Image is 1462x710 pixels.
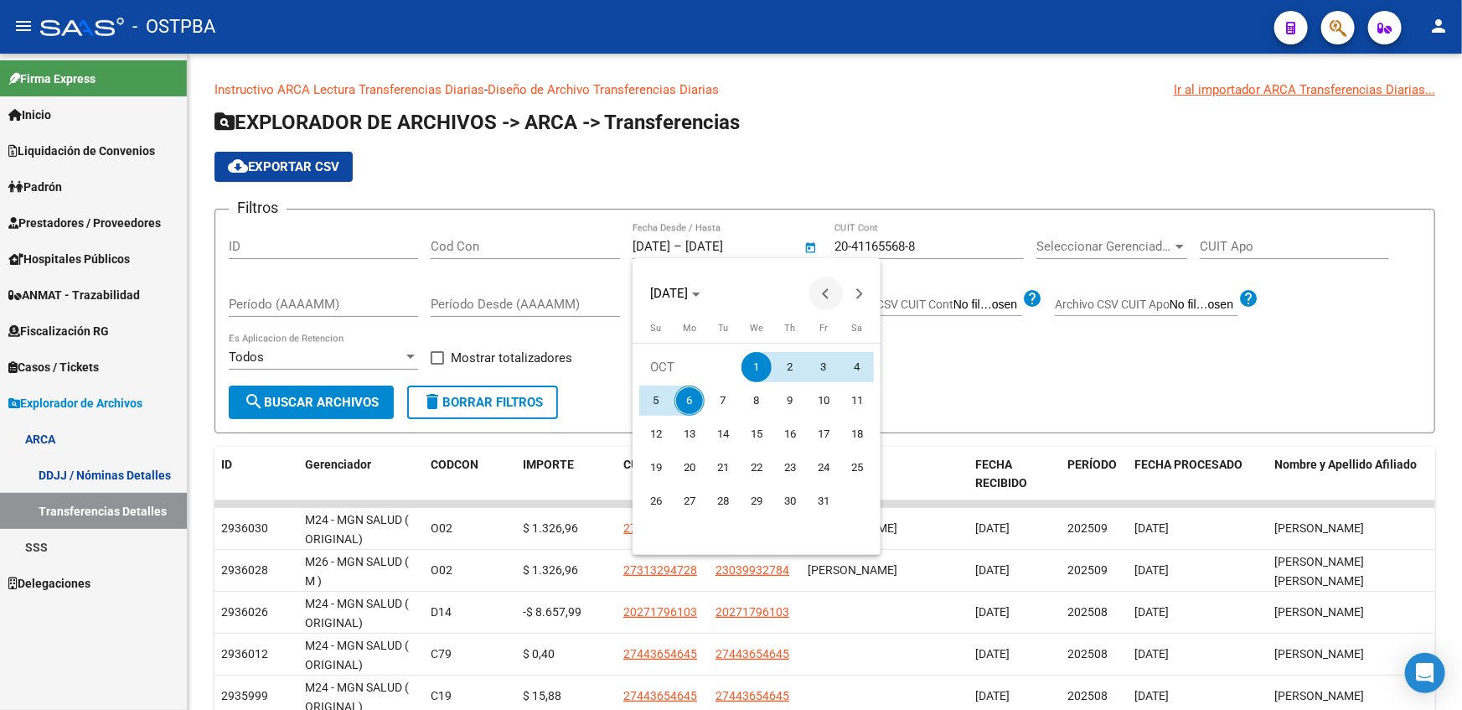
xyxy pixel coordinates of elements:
button: October 9, 2025 [773,384,807,417]
button: October 25, 2025 [840,451,874,485]
span: 12 [641,419,671,449]
button: October 6, 2025 [673,384,706,417]
button: October 11, 2025 [840,384,874,417]
span: 8 [741,386,772,416]
button: October 31, 2025 [807,485,840,518]
span: Tu [718,323,728,334]
button: October 16, 2025 [773,417,807,451]
span: 6 [674,386,705,416]
button: October 8, 2025 [740,384,773,417]
td: OCT [639,350,740,384]
span: 11 [842,386,872,416]
span: 31 [808,486,839,516]
span: 14 [708,419,738,449]
button: October 14, 2025 [706,417,740,451]
span: [DATE] [650,286,688,301]
span: 27 [674,486,705,516]
span: 23 [775,453,805,483]
button: October 4, 2025 [840,350,874,384]
span: Mo [683,323,696,334]
span: 13 [674,419,705,449]
button: October 5, 2025 [639,384,673,417]
button: October 30, 2025 [773,485,807,518]
span: 15 [741,419,772,449]
button: Previous month [809,277,843,310]
button: October 10, 2025 [807,384,840,417]
button: October 12, 2025 [639,417,673,451]
button: October 20, 2025 [673,451,706,485]
span: 20 [674,453,705,483]
button: October 29, 2025 [740,485,773,518]
span: 21 [708,453,738,483]
button: October 7, 2025 [706,384,740,417]
button: October 28, 2025 [706,485,740,518]
span: 22 [741,453,772,483]
span: 29 [741,486,772,516]
span: 19 [641,453,671,483]
button: October 13, 2025 [673,417,706,451]
button: October 24, 2025 [807,451,840,485]
span: 28 [708,486,738,516]
span: 3 [808,352,839,382]
span: We [750,323,763,334]
span: 25 [842,453,872,483]
span: 16 [775,419,805,449]
button: October 23, 2025 [773,451,807,485]
span: Fr [819,323,828,334]
span: Su [650,323,661,334]
span: Sa [851,323,862,334]
span: 4 [842,352,872,382]
button: October 18, 2025 [840,417,874,451]
button: October 26, 2025 [639,485,673,518]
button: October 1, 2025 [740,350,773,384]
div: Open Intercom Messenger [1405,653,1445,693]
button: October 27, 2025 [673,485,706,518]
span: 9 [775,386,805,416]
span: 2 [775,352,805,382]
button: Next month [843,277,876,310]
span: 30 [775,486,805,516]
button: October 3, 2025 [807,350,840,384]
span: 17 [808,419,839,449]
button: October 22, 2025 [740,451,773,485]
button: October 19, 2025 [639,451,673,485]
button: October 15, 2025 [740,417,773,451]
span: 5 [641,386,671,416]
span: Th [784,323,795,334]
span: 18 [842,419,872,449]
button: October 17, 2025 [807,417,840,451]
span: 7 [708,386,738,416]
button: October 21, 2025 [706,451,740,485]
span: 10 [808,386,839,416]
button: Choose month and year [643,278,707,308]
button: October 2, 2025 [773,350,807,384]
span: 24 [808,453,839,483]
span: 1 [741,352,772,382]
span: 26 [641,486,671,516]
